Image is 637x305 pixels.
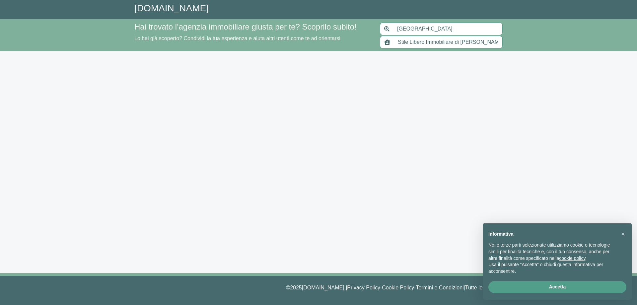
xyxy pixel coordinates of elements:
[621,230,625,238] span: ×
[488,281,626,293] button: Accetta
[134,3,209,13] a: [DOMAIN_NAME]
[488,262,616,274] p: Usa il pulsante “Accetta” o chiudi questa informativa per acconsentire.
[394,36,503,48] input: Inserisci nome agenzia immobiliare
[134,22,372,32] h4: Hai trovato l’agenzia immobiliare giusta per te? Scoprilo subito!
[393,23,503,35] input: Inserisci area di ricerca (Comune o Provincia)
[488,231,616,237] h2: Informativa
[134,284,503,292] p: © 2025 [DOMAIN_NAME] | - - |
[488,242,616,262] p: Noi e terze parti selezionate utilizziamo cookie o tecnologie simili per finalità tecniche e, con...
[618,229,628,239] button: Chiudi questa informativa
[347,285,380,290] a: Privacy Policy
[382,285,414,290] a: Cookie Policy
[416,285,464,290] a: Termini e Condizioni
[559,256,585,261] a: cookie policy - il link si apre in una nuova scheda
[465,285,503,290] a: Tutte le agenzie
[134,35,372,42] p: Lo hai già scoperto? Condividi la tua esperienza e aiuta altri utenti come te ad orientarsi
